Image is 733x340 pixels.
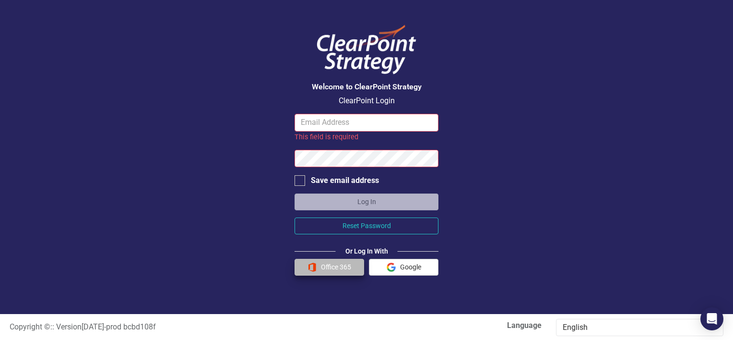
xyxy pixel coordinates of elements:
span: Copyright © [10,322,50,331]
div: Open Intercom Messenger [700,307,723,330]
div: Or Log In With [336,246,398,256]
p: ClearPoint Login [295,96,438,107]
div: English [563,322,707,333]
img: Office 365 [307,263,317,272]
label: Language [374,320,542,331]
div: :: Version [DATE] - prod bcbd108f [2,322,366,333]
button: Office 365 [295,259,364,276]
img: ClearPoint Logo [309,19,424,80]
button: Log In [295,194,438,210]
button: Google [369,259,438,276]
img: Google [387,263,396,272]
div: Save email address [311,175,379,186]
button: Reset Password [295,218,438,234]
h3: Welcome to ClearPoint Strategy [295,83,438,91]
input: Email Address [295,114,438,132]
div: This field is required [295,132,438,143]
